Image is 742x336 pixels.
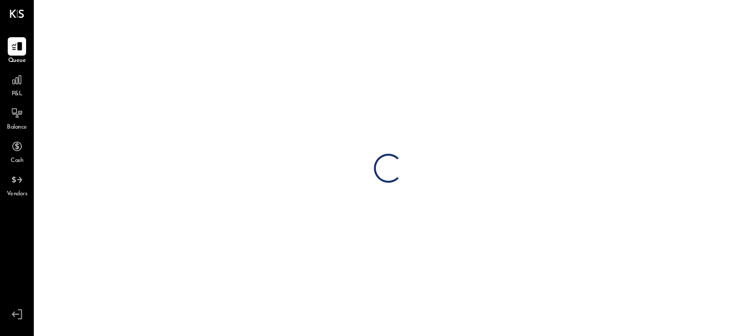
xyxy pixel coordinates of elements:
a: Queue [0,37,33,65]
a: P&L [0,71,33,99]
span: Queue [8,57,26,65]
span: Cash [11,157,23,165]
a: Cash [0,137,33,165]
span: P&L [12,90,23,99]
a: Vendors [0,171,33,199]
span: Vendors [7,190,28,199]
a: Balance [0,104,33,132]
span: Balance [7,123,27,132]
